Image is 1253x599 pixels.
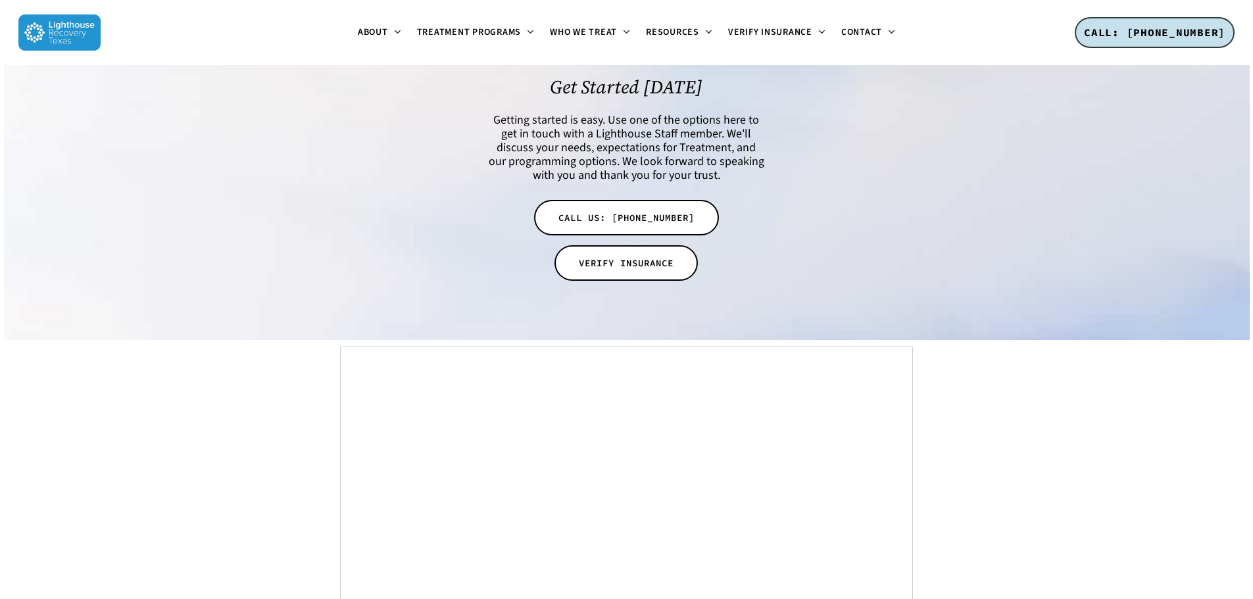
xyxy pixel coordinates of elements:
[488,76,766,97] h2: Get Started [DATE]
[720,28,833,38] a: Verify Insurance
[638,28,720,38] a: Resources
[417,26,522,39] span: Treatment Programs
[558,211,695,224] span: CALL US: [PHONE_NUMBER]
[579,256,674,270] span: VERIFY INSURANCE
[534,200,719,235] a: CALL US: [PHONE_NUMBER]
[554,245,698,281] a: VERIFY INSURANCE
[18,14,101,51] img: Lighthouse Recovery Texas
[728,26,812,39] span: Verify Insurance
[1075,17,1235,49] a: CALL: [PHONE_NUMBER]
[646,26,699,39] span: Resources
[550,26,617,39] span: Who We Treat
[350,28,409,38] a: About
[409,28,543,38] a: Treatment Programs
[1084,26,1225,39] span: CALL: [PHONE_NUMBER]
[358,26,388,39] span: About
[841,26,882,39] span: Contact
[542,28,638,38] a: Who We Treat
[833,28,903,38] a: Contact
[488,113,766,182] h6: Getting started is easy. Use one of the options here to get in touch with a Lighthouse Staff memb...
